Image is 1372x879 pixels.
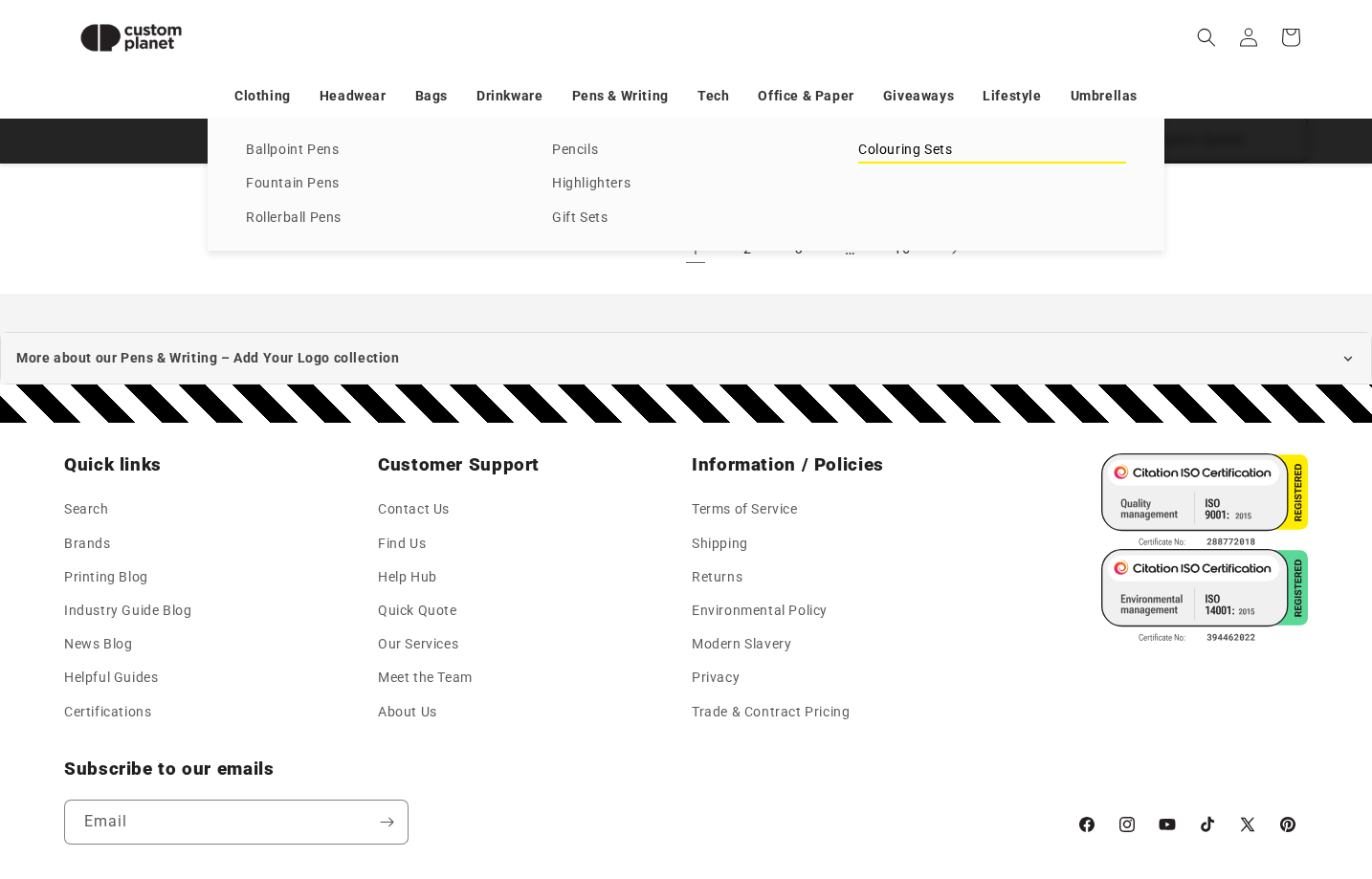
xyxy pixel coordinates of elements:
span: More about our Pens & Writing – Add Your Logo collection [16,346,400,370]
h2: Information / Policies [692,453,994,476]
a: Certifications [64,695,151,729]
a: Ballpoint Pens [246,138,514,164]
a: Contact Us [378,497,450,526]
a: News Blog [64,627,132,661]
a: Printing Blog [64,560,148,594]
a: Help Hub [378,560,437,594]
a: Privacy [692,661,740,694]
a: Pencils [552,138,820,164]
h2: Subscribe to our emails [64,758,1057,780]
button: Subscribe [365,800,408,845]
a: Drinkware [476,79,542,113]
a: Pens & Writing [572,79,669,113]
a: Gift Sets [552,206,820,231]
img: ISO 14001 Certified [1101,549,1308,645]
h2: Quick links [64,453,366,476]
a: Trade & Contract Pricing [692,695,850,729]
a: Quick Quote [378,594,457,627]
a: Helpful Guides [64,661,158,694]
a: About Us [378,695,437,729]
img: ISO 9001 Certified [1101,453,1308,549]
a: Find Us [378,527,426,560]
a: Highlighters [552,171,820,197]
a: Brands [64,527,111,560]
a: Our Services [378,627,458,661]
a: Clothing [234,79,291,113]
img: Custom Planet [64,8,198,68]
a: Colouring Sets [858,138,1126,164]
a: Bags [415,79,448,113]
a: Office & Paper [758,79,853,113]
a: Tech [697,79,729,113]
a: Environmental Policy [692,594,828,627]
a: Meet the Team [378,661,473,694]
a: Returns [692,560,742,594]
a: Fountain Pens [246,171,514,197]
a: Lifestyle [983,79,1041,113]
a: Search [64,497,109,526]
a: Giveaways [883,79,954,113]
a: Terms of Service [692,497,798,526]
a: Industry Guide Blog [64,594,191,627]
summary: Search [1185,16,1228,58]
a: Rollerball Pens [246,206,514,231]
a: Headwear [320,79,387,113]
a: Shipping [692,527,748,560]
a: Umbrellas [1071,79,1138,113]
h2: Customer Support [378,453,680,476]
iframe: Chat Widget [1044,672,1372,879]
a: Modern Slavery [692,627,791,661]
